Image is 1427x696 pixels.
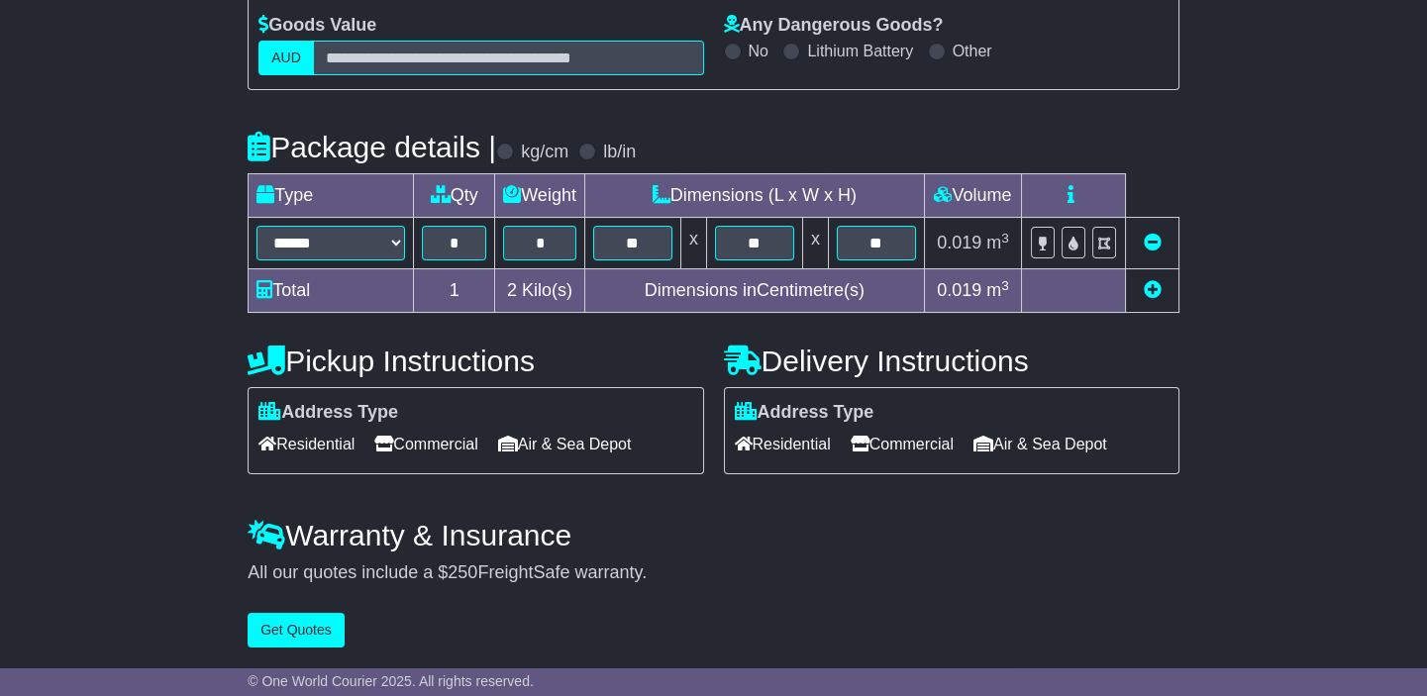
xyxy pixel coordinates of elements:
sup: 3 [1001,231,1009,246]
sup: 3 [1001,278,1009,293]
td: Kilo(s) [495,269,585,313]
h4: Pickup Instructions [248,345,703,377]
a: Remove this item [1143,233,1161,252]
span: Commercial [851,429,954,459]
td: Weight [495,174,585,218]
td: 1 [414,269,495,313]
label: Address Type [735,402,874,424]
label: No [749,42,768,60]
label: Lithium Battery [807,42,913,60]
button: Get Quotes [248,613,345,647]
label: lb/in [603,142,636,163]
td: Volume [924,174,1021,218]
td: Qty [414,174,495,218]
span: Residential [735,429,831,459]
span: m [986,233,1009,252]
span: Air & Sea Depot [973,429,1107,459]
span: © One World Courier 2025. All rights reserved. [248,673,534,689]
span: Air & Sea Depot [498,429,632,459]
td: Total [249,269,414,313]
span: 2 [507,280,517,300]
h4: Package details | [248,131,496,163]
label: AUD [258,41,314,75]
label: kg/cm [521,142,568,163]
td: x [680,218,706,269]
label: Other [953,42,992,60]
td: x [802,218,828,269]
label: Goods Value [258,15,376,37]
a: Add new item [1143,280,1161,300]
label: Any Dangerous Goods? [724,15,944,37]
span: Residential [258,429,355,459]
td: Type [249,174,414,218]
span: Commercial [374,429,477,459]
div: All our quotes include a $ FreightSafe warranty. [248,562,1179,584]
span: 0.019 [937,233,981,252]
span: m [986,280,1009,300]
h4: Warranty & Insurance [248,519,1179,551]
h4: Delivery Instructions [724,345,1179,377]
span: 0.019 [937,280,981,300]
label: Address Type [258,402,398,424]
span: 250 [448,562,477,582]
td: Dimensions (L x W x H) [584,174,924,218]
td: Dimensions in Centimetre(s) [584,269,924,313]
